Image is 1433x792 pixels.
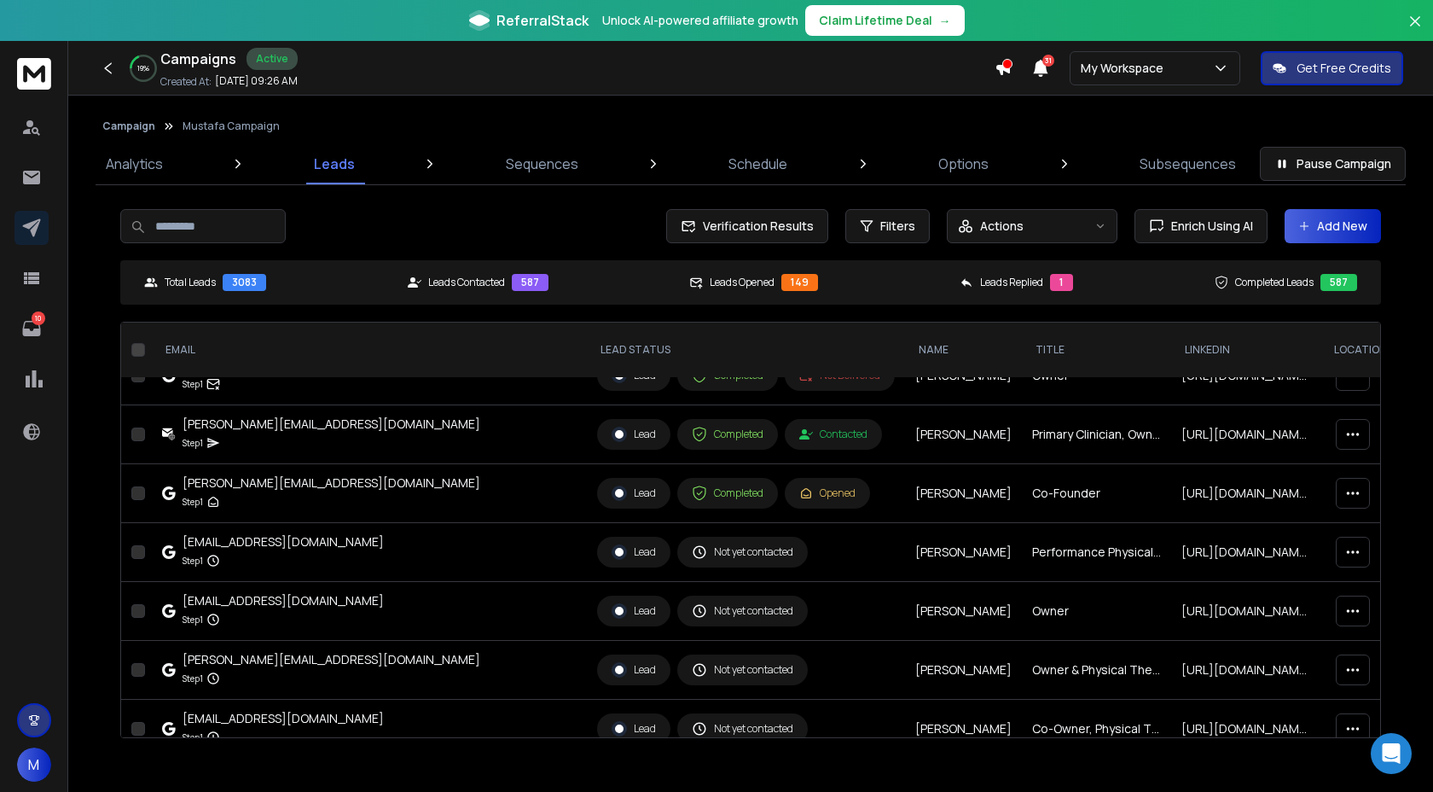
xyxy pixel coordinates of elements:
div: Completed [692,486,763,501]
p: Created At: [160,75,212,89]
a: Options [928,143,999,184]
div: [PERSON_NAME][EMAIL_ADDRESS][DOMAIN_NAME] [183,416,480,433]
div: Lead [612,603,656,619]
div: Open Intercom Messenger [1371,733,1412,774]
th: NAME [905,323,1022,378]
a: 10 [15,312,49,346]
div: Completed [692,427,763,442]
button: Pause Campaign [1260,147,1406,181]
div: Active [247,48,298,70]
p: Sequences [506,154,578,174]
button: Filters [845,209,930,243]
td: [PERSON_NAME] [905,700,1022,759]
p: Mustafa Campaign [183,119,280,133]
td: [URL][DOMAIN_NAME] [1171,523,1320,582]
div: Not yet contacted [692,544,793,560]
p: 10 [32,312,45,325]
div: [EMAIL_ADDRESS][DOMAIN_NAME] [183,710,384,727]
td: Co-Founder [1022,464,1171,523]
button: Verification Results [666,209,828,243]
span: Verification Results [696,218,814,235]
p: Step 1 [183,376,203,393]
div: Not yet contacted [692,721,793,737]
th: LEAD STATUS [587,323,905,378]
button: Enrich Using AI [1134,209,1268,243]
p: Actions [980,218,1024,235]
p: Step 1 [183,493,203,510]
div: 587 [1320,274,1357,291]
p: My Workspace [1081,60,1170,77]
button: Add New [1285,209,1381,243]
p: Leads Replied [980,276,1043,289]
div: Not yet contacted [692,603,793,619]
span: Enrich Using AI [1164,218,1253,235]
a: Subsequences [1129,143,1246,184]
p: Leads Contacted [428,276,505,289]
div: 3083 [223,274,266,291]
p: Leads Opened [710,276,775,289]
p: Schedule [728,154,787,174]
div: [PERSON_NAME][EMAIL_ADDRESS][DOMAIN_NAME] [183,651,480,668]
a: Leads [304,143,365,184]
td: [URL][DOMAIN_NAME][PERSON_NAME] [1171,641,1320,700]
p: Step 1 [183,729,203,746]
button: Close banner [1404,10,1426,51]
button: Campaign [102,119,155,133]
td: [URL][DOMAIN_NAME][PERSON_NAME] [1171,405,1320,464]
button: Claim Lifetime Deal→ [805,5,965,36]
div: 149 [781,274,818,291]
td: [PERSON_NAME] [905,523,1022,582]
td: [PERSON_NAME] [905,641,1022,700]
a: Analytics [96,143,173,184]
a: Schedule [718,143,798,184]
div: 587 [512,274,548,291]
p: Leads [314,154,355,174]
span: → [939,12,951,29]
td: [PERSON_NAME] [905,464,1022,523]
td: Owner & Physical Therapist [1022,641,1171,700]
td: Primary Clinician, Owner [1022,405,1171,464]
td: [URL][DOMAIN_NAME][PERSON_NAME] [1171,700,1320,759]
div: Opened [799,486,856,500]
p: Step 1 [183,670,203,687]
td: Owner [1022,582,1171,641]
p: [DATE] 09:26 AM [215,74,298,88]
p: Get Free Credits [1297,60,1391,77]
div: Lead [612,427,656,442]
h1: Campaigns [160,49,236,69]
p: Total Leads [165,276,216,289]
div: [PERSON_NAME][EMAIL_ADDRESS][DOMAIN_NAME] [183,475,480,492]
div: 1 [1050,274,1073,291]
td: Performance Physical Therapist [1022,523,1171,582]
div: Lead [612,544,656,560]
p: Analytics [106,154,163,174]
th: LinkedIn [1171,323,1320,378]
th: EMAIL [152,323,587,378]
div: Contacted [799,428,867,441]
div: Lead [612,486,656,501]
p: Options [938,154,989,174]
div: [EMAIL_ADDRESS][DOMAIN_NAME] [183,533,384,550]
p: Step 1 [183,434,203,451]
div: Not yet contacted [692,662,793,678]
td: [URL][DOMAIN_NAME][PERSON_NAME] [1171,464,1320,523]
div: Lead [612,721,656,737]
p: Completed Leads [1235,276,1314,289]
p: Step 1 [183,611,203,628]
button: M [17,748,51,782]
p: Step 1 [183,552,203,569]
td: [PERSON_NAME] [905,405,1022,464]
td: [PERSON_NAME] [905,582,1022,641]
button: Get Free Credits [1261,51,1403,85]
div: [EMAIL_ADDRESS][DOMAIN_NAME] [183,592,384,609]
a: Sequences [496,143,589,184]
p: Subsequences [1140,154,1236,174]
span: 31 [1042,55,1054,67]
span: ReferralStack [496,10,589,31]
div: Lead [612,662,656,678]
p: 19 % [137,63,149,73]
span: Filters [880,218,915,235]
td: Co-Owner, Physical Therapist & Massage Therapist [1022,700,1171,759]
